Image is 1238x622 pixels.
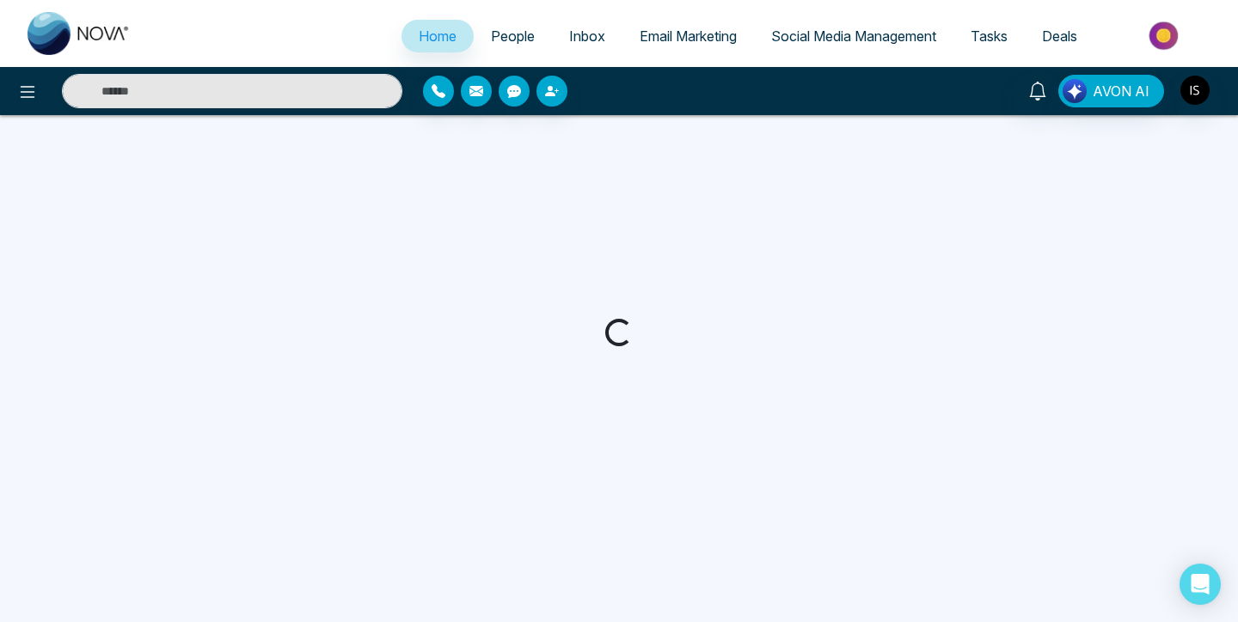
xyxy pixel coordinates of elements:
img: Lead Flow [1063,79,1087,103]
a: Email Marketing [622,20,754,52]
div: Open Intercom Messenger [1180,564,1221,605]
span: Inbox [569,27,605,45]
span: Home [419,27,457,45]
span: Email Marketing [640,27,737,45]
a: Inbox [552,20,622,52]
img: Market-place.gif [1103,16,1228,55]
a: Social Media Management [754,20,953,52]
a: Deals [1025,20,1094,52]
span: People [491,27,535,45]
a: Tasks [953,20,1025,52]
img: Nova CRM Logo [28,12,131,55]
a: People [474,20,552,52]
span: Social Media Management [771,27,936,45]
img: User Avatar [1180,76,1210,105]
a: Home [401,20,474,52]
span: AVON AI [1093,81,1149,101]
button: AVON AI [1058,75,1164,107]
span: Deals [1042,27,1077,45]
span: Tasks [971,27,1008,45]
